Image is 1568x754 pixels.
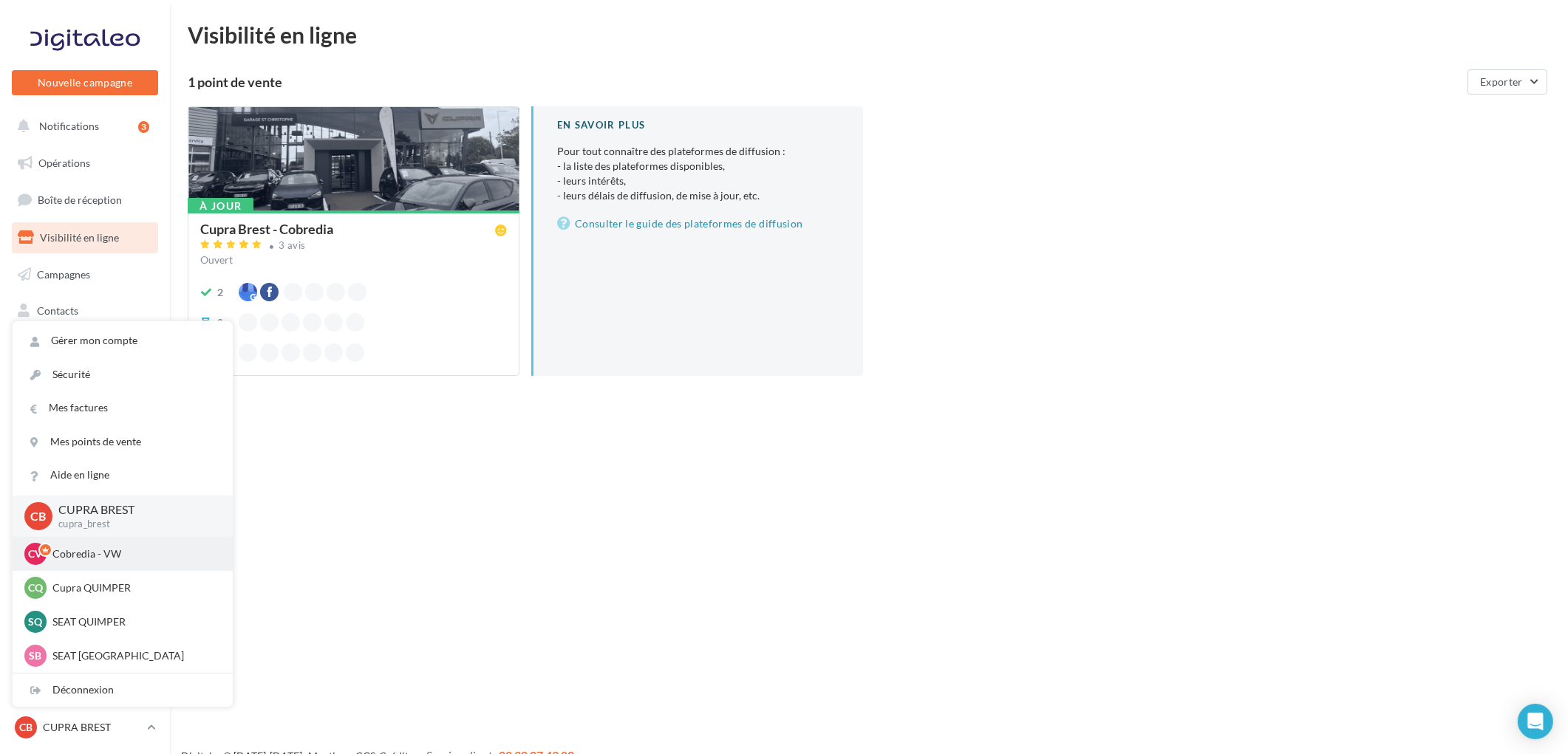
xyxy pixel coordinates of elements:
span: Visibilité en ligne [40,231,119,244]
span: SQ [29,614,43,629]
span: Campagnes [37,267,90,280]
span: Contacts [37,304,78,317]
span: Exporter [1480,75,1523,88]
a: Opérations [9,148,161,179]
button: Exporter [1468,69,1547,95]
li: - leurs intérêts, [557,174,839,188]
a: 3 avis [200,238,507,256]
p: cupra_brest [58,518,209,531]
div: 3 [138,121,149,133]
li: - leurs délais de diffusion, de mise à jour, etc. [557,188,839,203]
a: Gérer mon compte [13,324,233,357]
span: CB [19,720,33,735]
div: 3 avis [279,241,306,250]
p: CUPRA BREST [58,501,209,518]
a: Aide en ligne [13,459,233,492]
a: Visibilité en ligne [9,222,161,253]
div: À jour [188,198,253,214]
a: Médiathèque [9,332,161,363]
span: CQ [28,580,43,595]
span: Ouvert [200,253,233,266]
div: Open Intercom Messenger [1518,704,1553,739]
button: Notifications 3 [9,111,155,142]
span: Opérations [38,157,90,169]
p: Cupra QUIMPER [52,580,215,595]
div: Visibilité en ligne [188,24,1550,46]
span: Notifications [39,120,99,132]
a: Consulter le guide des plateformes de diffusion [557,215,839,233]
a: Boîte de réception [9,184,161,216]
div: En savoir plus [557,118,839,132]
p: SEAT QUIMPER [52,614,215,629]
a: Campagnes DataOnDemand [9,455,161,498]
a: Sécurité [13,358,233,391]
p: Cobredia - VW [52,546,215,561]
div: 0 [217,315,223,330]
span: CB [31,507,47,524]
div: Cupra Brest - Cobredia [200,222,333,236]
span: CV [29,546,43,561]
li: - la liste des plateformes disponibles, [557,159,839,174]
span: SB [30,648,42,663]
a: Calendrier [9,369,161,400]
button: Nouvelle campagne [12,70,158,95]
a: Contacts [9,295,161,326]
a: Campagnes [9,259,161,290]
p: CUPRA BREST [43,720,141,735]
p: Pour tout connaître des plateformes de diffusion : [557,144,839,203]
a: Mes factures [13,391,233,425]
div: 2 [217,285,223,300]
p: SEAT [GEOGRAPHIC_DATA] [52,648,215,663]
a: CB CUPRA BREST [12,713,158,741]
a: PLV et print personnalisable [9,405,161,449]
div: 1 point de vente [188,75,1462,89]
div: Déconnexion [13,674,233,707]
span: Boîte de réception [38,193,122,206]
a: Mes points de vente [13,425,233,459]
